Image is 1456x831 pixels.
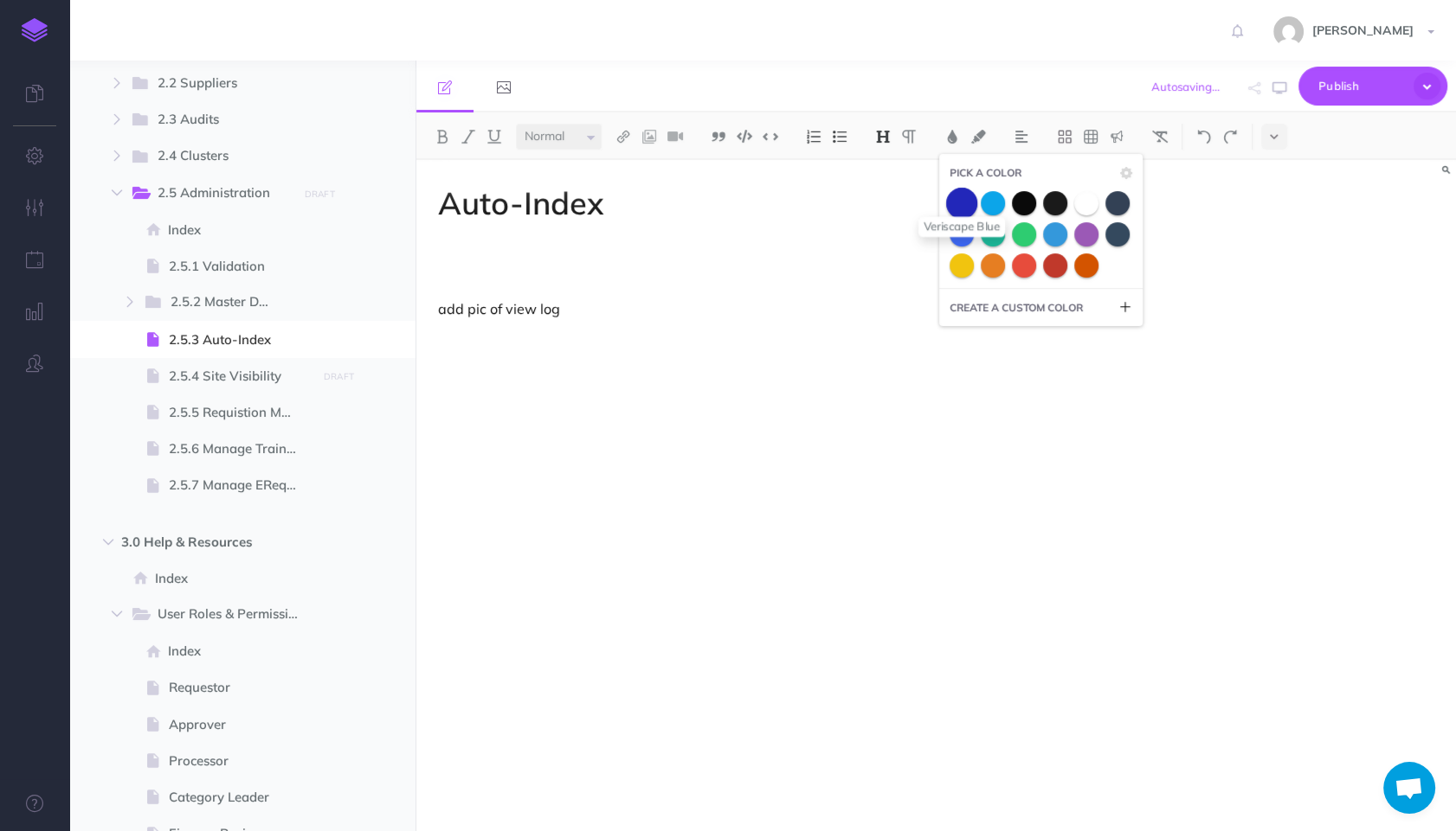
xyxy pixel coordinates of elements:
span: 2.5.5 Requistion Maintenance [169,402,312,423]
img: Bold button [435,130,450,144]
span: 3.0 Help & Resources [121,532,290,553]
span: Processor [169,751,312,771]
button: DRAFT [317,367,360,387]
span: Autosaving... [1151,80,1220,93]
p: add pic of view log [438,298,1123,319]
img: Inline code button [763,130,778,143]
span: User Roles & Permissions [158,604,313,626]
img: Undo [1196,130,1212,144]
span: 2.5.2 Master Data [171,291,286,314]
span: 2.4 Clusters [158,145,286,168]
img: 743f3ee6f9f80ed2ad13fd650e81ed88.jpg [1273,16,1304,47]
img: Redo [1222,130,1238,144]
span: 2.5.4 Site Visibility [169,366,312,387]
span: 2.3 Audits [158,109,286,131]
img: Link button [615,130,631,144]
span: PICK A COLOR [950,164,1021,181]
img: Alignment dropdown menu button [1014,130,1029,144]
img: Text color button [944,130,960,144]
span: 2.2 Suppliers [158,73,286,95]
small: DRAFT [305,189,335,200]
span: Index [168,641,312,662]
img: Italic button [461,130,476,144]
small: CREATE A CUSTOM COLOR [950,299,1083,316]
span: Requestor [169,677,312,698]
span: 2.5.7 Manage ERequest Upload Template [169,475,312,495]
img: Create table button [1083,130,1098,144]
span: Approver [169,714,312,735]
span: 2.5.1 Validation [169,256,312,277]
img: Text background color button [970,130,986,144]
a: Open chat [1383,762,1435,814]
img: Add image button [641,130,657,144]
span: Publish [1318,73,1405,99]
span: Index [155,568,312,589]
span: Category Leader [169,787,312,808]
button: DRAFT [298,184,341,204]
img: Paragraph button [901,130,917,144]
span: [PERSON_NAME] [1304,22,1422,38]
img: Blockquote button [711,130,726,144]
span: 2.5.3 Auto-Index [169,329,312,350]
button: Publish [1298,67,1447,105]
img: Callout dropdown menu button [1109,130,1124,144]
img: Code block button [737,130,752,143]
img: Underline button [486,130,502,144]
img: logo-mark.svg [22,18,48,42]
img: Clear styles button [1152,130,1168,144]
img: Headings dropdown button [875,130,891,144]
span: 2.5.6 Manage Training Videos [169,438,312,459]
small: DRAFT [324,371,354,382]
h1: Auto-Index [438,186,1123,221]
img: Add video button [667,130,683,144]
img: Ordered list button [806,130,821,144]
span: 2.5 Administration [158,182,286,205]
img: Unordered list button [832,130,847,144]
span: Index [168,220,312,240]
